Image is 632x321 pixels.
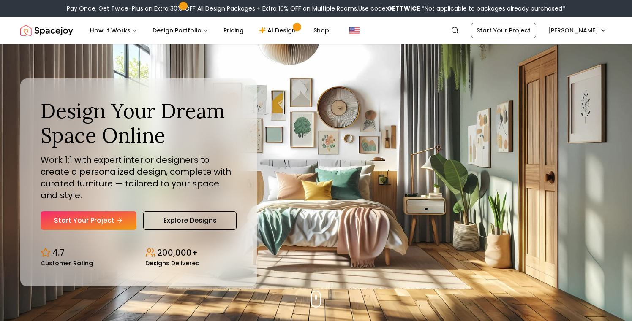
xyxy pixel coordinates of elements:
p: 200,000+ [157,247,198,259]
a: Shop [307,22,336,39]
small: Designs Delivered [145,260,200,266]
a: Spacejoy [20,22,73,39]
button: [PERSON_NAME] [543,23,612,38]
nav: Global [20,17,612,44]
a: AI Design [252,22,305,39]
div: Design stats [41,240,237,266]
a: Explore Designs [143,211,237,230]
img: Spacejoy Logo [20,22,73,39]
p: 4.7 [52,247,65,259]
button: Design Portfolio [146,22,215,39]
a: Pricing [217,22,251,39]
a: Start Your Project [471,23,536,38]
b: GETTWICE [387,4,420,13]
button: How It Works [83,22,144,39]
div: Pay Once, Get Twice-Plus an Extra 30% OFF All Design Packages + Extra 10% OFF on Multiple Rooms. [67,4,565,13]
nav: Main [83,22,336,39]
small: Customer Rating [41,260,93,266]
span: Use code: [358,4,420,13]
img: United States [349,25,360,35]
p: Work 1:1 with expert interior designers to create a personalized design, complete with curated fu... [41,154,237,201]
h1: Design Your Dream Space Online [41,99,237,147]
span: *Not applicable to packages already purchased* [420,4,565,13]
a: Start Your Project [41,211,136,230]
